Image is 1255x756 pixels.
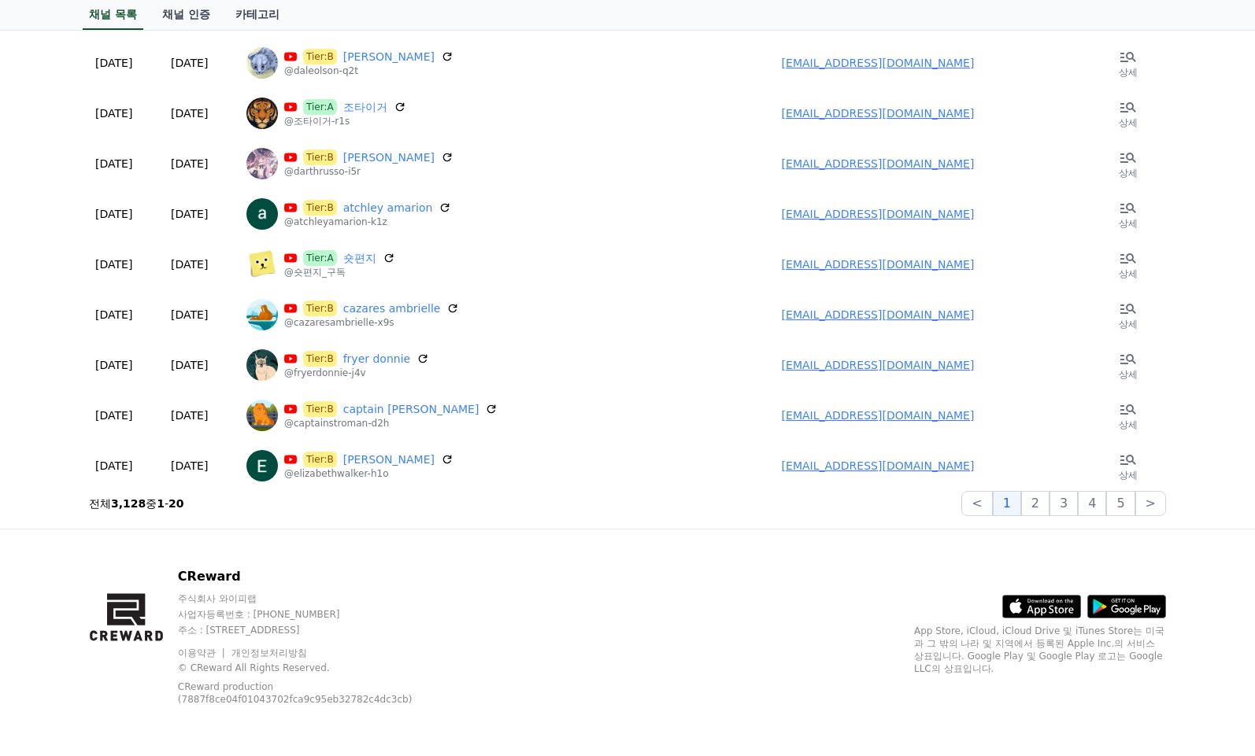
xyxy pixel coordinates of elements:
[246,47,278,79] img: Dale Olson
[303,49,337,65] span: Tier:B
[303,401,337,417] span: Tier:B
[782,308,975,321] a: [EMAIL_ADDRESS][DOMAIN_NAME]
[1106,491,1135,516] button: 5
[171,105,208,121] p: [DATE]
[782,258,975,271] a: [EMAIL_ADDRESS][DOMAIN_NAME]
[782,409,975,422] a: [EMAIL_ADDRESS][DOMAIN_NAME]
[1097,447,1160,485] a: 상세
[104,499,203,538] a: Messages
[246,249,278,280] img: 숏편지
[1097,396,1160,434] a: 상세
[343,452,435,467] a: [PERSON_NAME]
[1097,245,1160,283] a: 상세
[284,216,451,228] p: @atchleyamarion-k1z
[303,200,337,216] span: Tier:B
[178,647,228,658] a: 이용약관
[95,408,132,423] p: [DATE]
[284,65,454,77] p: @daleolson-q2t
[171,357,208,373] p: [DATE]
[95,206,132,222] p: [DATE]
[782,157,975,170] a: [EMAIL_ADDRESS][DOMAIN_NAME]
[246,349,278,381] img: fryer donnie
[914,625,1166,675] p: App Store, iCloud, iCloud Drive 및 iTunes Store는 미국과 그 밖의 나라 및 지역에서 등록된 Apple Inc.의 서비스 상표입니다. Goo...
[1021,491,1050,516] button: 2
[284,115,406,127] p: @조타이거-r1s
[231,647,307,658] a: 개인정보처리방침
[782,359,975,371] a: [EMAIL_ADDRESS][DOMAIN_NAME]
[1119,167,1138,179] p: 상세
[178,608,454,621] p: 사업자등록번호 : [PHONE_NUMBER]
[284,417,498,430] p: @captainstroman-d2h
[1097,44,1160,82] a: 상세
[1097,145,1160,183] a: 상세
[1050,491,1078,516] button: 3
[178,592,454,605] p: 주식회사 와이피랩
[343,401,479,417] a: captain [PERSON_NAME]
[95,307,132,323] p: [DATE]
[961,491,992,516] button: <
[284,367,429,379] p: @fryerdonnie-j4v
[157,497,165,510] strong: 1
[95,256,132,272] p: [DATE]
[1119,66,1138,79] p: 상세
[1119,368,1138,381] p: 상세
[178,662,454,674] p: © CReward All Rights Reserved.
[1097,296,1160,334] a: 상세
[284,165,454,178] p: @darthrusso-i5r
[246,198,278,230] img: atchley amarion
[1078,491,1106,516] button: 4
[343,49,435,65] a: [PERSON_NAME]
[284,266,395,278] p: @숏편지_구독
[1119,469,1138,481] p: 상세
[203,499,302,538] a: Settings
[171,307,208,323] p: [DATE]
[303,351,337,367] span: Tier:B
[343,301,441,316] a: cazares ambrielle
[303,250,337,266] span: Tier:A
[1119,116,1138,129] p: 상세
[782,107,975,120] a: [EMAIL_ADDRESS][DOMAIN_NAME]
[171,256,208,272] p: [DATE]
[233,522,272,535] span: Settings
[171,458,208,474] p: [DATE]
[95,357,132,373] p: [DATE]
[111,497,146,510] strong: 3,128
[303,452,337,467] span: Tier:B
[246,299,278,330] img: cazares ambrielle
[303,99,337,115] span: Tier:A
[95,105,132,121] p: [DATE]
[284,467,454,480] p: @elizabethwalker-h1o
[5,499,104,538] a: Home
[95,156,132,171] p: [DATE]
[40,522,68,535] span: Home
[171,55,208,71] p: [DATE]
[89,496,184,511] p: 전체 중 -
[168,497,183,510] strong: 20
[246,98,278,129] img: 조타이거
[178,567,454,586] p: CReward
[343,149,435,165] a: [PERSON_NAME]
[1135,491,1166,516] button: >
[782,57,975,69] a: [EMAIL_ADDRESS][DOMAIN_NAME]
[171,156,208,171] p: [DATE]
[246,148,278,179] img: Darth Russo
[343,351,411,367] a: fryer donnie
[1119,217,1138,230] p: 상세
[343,250,376,266] a: 숏편지
[95,55,132,71] p: [DATE]
[1119,419,1138,431] p: 상세
[343,99,387,115] a: 조타이거
[95,458,132,474] p: [DATE]
[1119,318,1138,330] p: 상세
[303,149,337,165] span: Tier:B
[782,208,975,220] a: [EMAIL_ADDRESS][DOMAIN_NAME]
[993,491,1021,516] button: 1
[246,400,278,431] img: captain stroman
[178,624,454,636] p: 주소 : [STREET_ADDRESS]
[131,523,177,536] span: Messages
[1097,94,1160,132] a: 상세
[782,459,975,472] a: [EMAIL_ADDRESS][DOMAIN_NAME]
[303,301,337,316] span: Tier:B
[1097,195,1160,233] a: 상세
[171,408,208,423] p: [DATE]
